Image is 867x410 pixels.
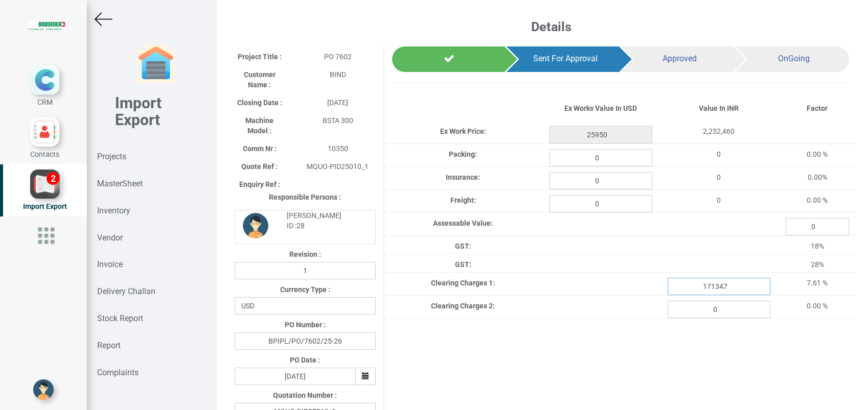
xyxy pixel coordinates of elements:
[47,172,59,185] div: 2
[324,53,352,61] span: PO 7602
[235,115,284,136] label: Machine Model :
[243,143,277,154] label: Comm Nr :
[455,241,471,251] label: GST:
[280,284,330,295] label: Currency Type :
[433,218,493,228] label: Assessable Value:
[243,213,268,238] img: DP
[97,206,130,215] strong: Inventory
[663,54,697,63] span: Approved
[37,98,53,106] span: CRM
[807,103,828,113] label: Factor
[450,195,476,205] label: Freight:
[446,172,480,182] label: Insurance:
[235,262,376,279] input: Revision
[97,259,123,269] strong: Invoice
[811,242,824,250] span: 18%
[269,192,341,202] label: Responsible Persons :
[328,144,348,153] span: 10350
[807,196,828,204] span: 0.00 %
[135,43,176,84] img: garage-closed.png
[23,202,67,210] span: Import Export
[97,313,143,323] strong: Stock Report
[699,103,739,113] label: Value In INR
[807,150,828,158] span: 0.00 %
[431,301,495,311] label: Clearing Charges 2:
[115,94,162,129] b: Import Export
[449,149,477,159] label: Packing:
[431,278,495,288] label: Clearing Charges 1:
[97,368,139,377] strong: Complaints
[235,69,284,90] label: Customer Name :
[296,222,305,230] strong: 28
[285,320,326,330] label: PO Number :
[97,286,155,296] strong: Delivery Challan
[564,103,637,113] label: Ex Works Value In USD
[97,152,126,161] strong: Projects
[239,179,280,189] label: Enquiry Ref :
[533,54,598,63] span: Sent For Approval
[97,341,121,350] strong: Report
[30,150,59,158] span: Contacts
[717,196,721,204] span: 0
[290,355,320,365] label: PO Date :
[811,260,824,269] span: 28%
[330,70,346,79] span: BIND
[273,390,337,400] label: Quotation Number :
[717,173,721,181] span: 0
[703,127,735,135] span: 2,252,460
[807,279,828,287] span: 7.61 %
[238,52,282,62] label: Project Title :
[531,19,572,34] b: Details
[235,332,376,350] input: PO Number
[778,54,810,63] span: OnGoing
[455,259,471,270] label: GST:
[97,233,123,243] strong: Vendor
[807,302,828,310] span: 0.00 %
[717,150,721,158] span: 0
[279,210,368,231] div: [PERSON_NAME] ID :
[97,179,143,188] strong: MasterSheet
[307,162,369,171] span: MQUO-PID25010_1
[323,116,353,125] span: BSTA 300
[808,173,827,181] span: 0.00%
[241,161,278,172] label: Quote Ref :
[289,249,321,259] label: Revision :
[237,98,282,108] label: Closing Date :
[327,99,348,107] span: [DATE]
[440,126,486,136] label: Ex Work Price:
